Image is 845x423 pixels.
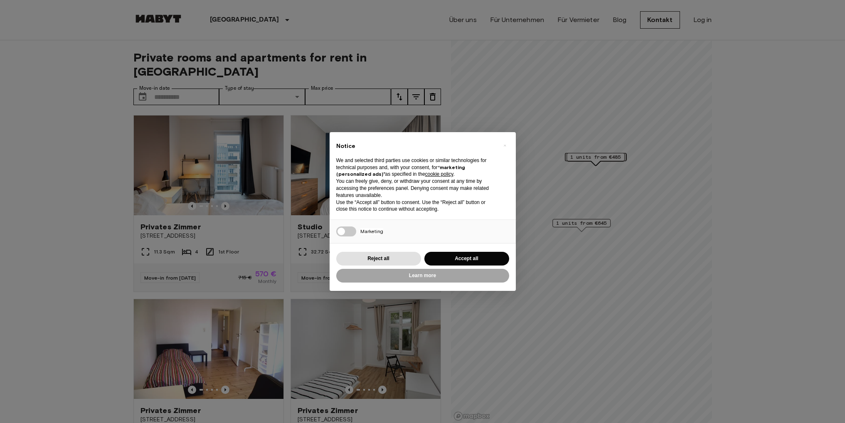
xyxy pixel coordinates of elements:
strong: “marketing (personalized ads)” [336,164,465,177]
button: Learn more [336,269,509,283]
button: Reject all [336,252,421,266]
button: Close this notice [498,139,512,152]
p: You can freely give, deny, or withdraw your consent at any time by accessing the preferences pane... [336,178,496,199]
p: Use the “Accept all” button to consent. Use the “Reject all” button or close this notice to conti... [336,199,496,213]
button: Accept all [424,252,509,266]
h2: Notice [336,142,496,150]
a: cookie policy [425,171,453,177]
span: × [503,140,506,150]
span: Marketing [360,228,383,234]
p: We and selected third parties use cookies or similar technologies for technical purposes and, wit... [336,157,496,178]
